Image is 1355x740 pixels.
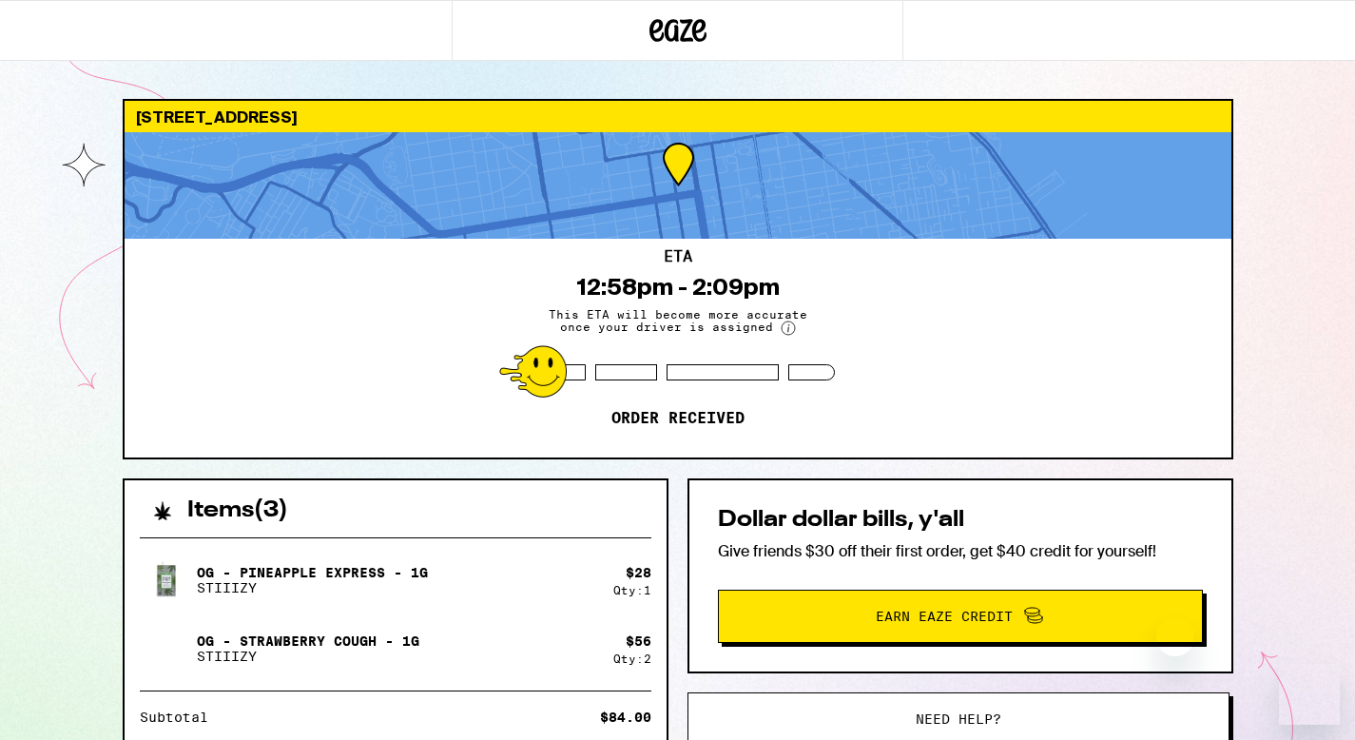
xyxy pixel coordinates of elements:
div: [STREET_ADDRESS] [125,101,1231,132]
div: $ 28 [626,565,651,580]
p: OG - Pineapple Express - 1g [197,565,428,580]
span: This ETA will become more accurate once your driver is assigned [535,308,821,336]
div: 12:58pm - 2:09pm [576,274,780,301]
span: Need help? [916,712,1001,726]
p: OG - Strawberry Cough - 1g [197,633,419,649]
iframe: Button to launch messaging window [1279,664,1340,725]
p: STIIIZY [197,580,428,595]
span: Earn Eaze Credit [876,610,1013,623]
p: STIIIZY [197,649,419,664]
iframe: Close message [1156,618,1194,656]
p: Order received [611,409,745,428]
h2: ETA [664,249,692,264]
p: Give friends $30 off their first order, get $40 credit for yourself! [718,541,1203,561]
div: Qty: 2 [613,652,651,665]
h2: Dollar dollar bills, y'all [718,509,1203,532]
h2: Items ( 3 ) [187,499,288,522]
div: $84.00 [600,711,651,724]
img: OG - Strawberry Cough - 1g [140,622,193,675]
div: Subtotal [140,711,222,724]
div: Qty: 1 [613,584,651,596]
div: $ 56 [626,633,651,649]
img: OG - Pineapple Express - 1g [140,554,193,607]
button: Earn Eaze Credit [718,590,1203,643]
